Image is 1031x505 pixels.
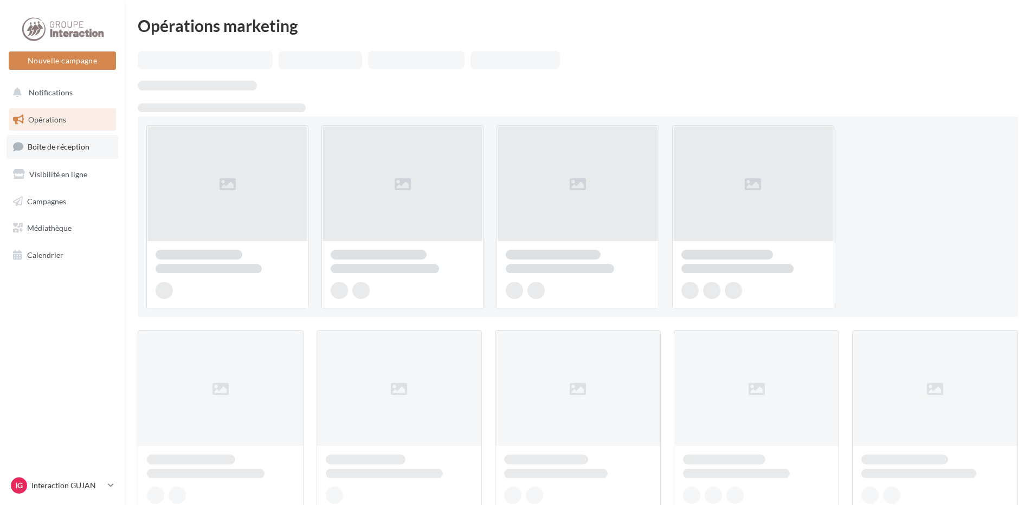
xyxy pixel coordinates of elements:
[7,244,118,267] a: Calendrier
[138,17,1018,34] div: Opérations marketing
[7,135,118,158] a: Boîte de réception
[7,190,118,213] a: Campagnes
[31,480,104,491] p: Interaction GUJAN
[7,217,118,239] a: Médiathèque
[27,223,72,232] span: Médiathèque
[15,480,23,491] span: IG
[29,88,73,97] span: Notifications
[27,250,63,260] span: Calendrier
[7,163,118,186] a: Visibilité en ligne
[9,51,116,70] button: Nouvelle campagne
[28,115,66,124] span: Opérations
[7,81,114,104] button: Notifications
[9,475,116,496] a: IG Interaction GUJAN
[7,108,118,131] a: Opérations
[29,170,87,179] span: Visibilité en ligne
[28,142,89,151] span: Boîte de réception
[27,196,66,205] span: Campagnes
